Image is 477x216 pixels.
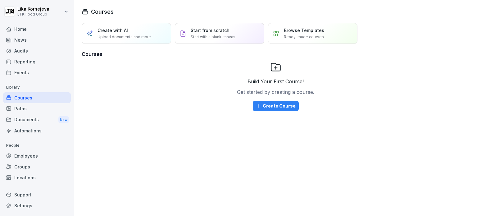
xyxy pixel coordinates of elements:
[284,27,324,34] p: Browse Templates
[237,88,314,96] p: Get started by creating a course.
[3,103,71,114] a: Paths
[17,7,49,12] p: Lika Kornejeva
[3,24,71,34] a: Home
[58,116,69,123] div: New
[3,114,71,126] div: Documents
[91,7,114,16] h1: Courses
[3,34,71,45] a: News
[3,200,71,211] a: Settings
[191,27,229,34] p: Start from scratch
[191,34,235,40] p: Start with a blank canvas
[98,34,151,40] p: Upload documents and more
[256,103,296,109] div: Create Course
[284,34,324,40] p: Ready-made courses
[3,125,71,136] a: Automations
[3,82,71,92] p: Library
[253,101,299,111] button: Create Course
[3,161,71,172] a: Groups
[3,45,71,56] a: Audits
[82,50,470,58] h3: Courses
[3,67,71,78] a: Events
[3,150,71,161] a: Employees
[3,172,71,183] a: Locations
[17,12,49,16] p: LTK Food Group
[98,27,128,34] p: Create with AI
[3,92,71,103] a: Courses
[248,78,304,85] p: Build Your First Course!
[3,114,71,126] a: DocumentsNew
[3,189,71,200] div: Support
[3,140,71,150] p: People
[3,56,71,67] a: Reporting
